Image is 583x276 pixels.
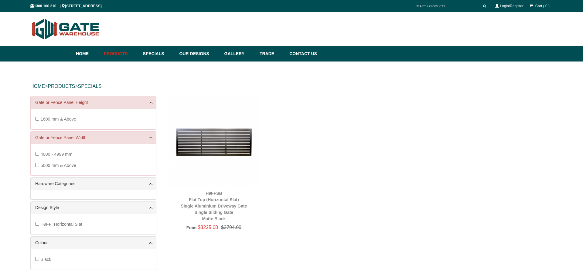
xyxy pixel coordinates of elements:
a: Hardware Categories [35,181,152,187]
a: Home [76,46,101,62]
a: Our Designs [176,46,221,62]
a: Design Style [35,205,152,211]
a: Gate or Fence Panel Height [35,99,152,106]
a: Specials [140,46,176,62]
span: 5000 mm & Above [40,163,76,168]
span: $3794.00 [218,225,241,230]
a: Colour [35,240,152,246]
span: $3225.00 [198,225,218,230]
span: From [186,225,196,230]
a: Products [101,46,140,62]
span: 1300 100 310 | [STREET_ADDRESS] [30,4,102,8]
span: 1600 mm & Above [40,117,76,121]
a: Login/Register [500,4,523,8]
div: > > [30,77,553,96]
img: Gate Warehouse [30,15,101,43]
span: Black [40,257,51,262]
img: H9FFSB - Flat Top (Horizontal Slat) - Single Aluminium Driveway Gate - Single Sliding Gate - Matt... [169,96,259,187]
a: HOME [30,84,45,89]
a: SPECIALS [78,84,101,89]
a: H9FFSBFlat Top (Horizontal Slat)Single Aluminium Driveway GateSingle Sliding GateMatte Black [181,191,247,221]
a: Gate or Fence Panel Width [35,135,152,141]
a: PRODUCTS [48,84,75,89]
a: Contact Us [286,46,317,62]
a: Trade [257,46,286,62]
span: H9FF: Horizontal Slat [40,222,82,227]
a: Gallery [221,46,257,62]
input: SEARCH PRODUCTS [413,2,481,10]
span: Cart ( 0 ) [535,4,550,8]
span: 4000 - 4999 mm [40,152,72,157]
